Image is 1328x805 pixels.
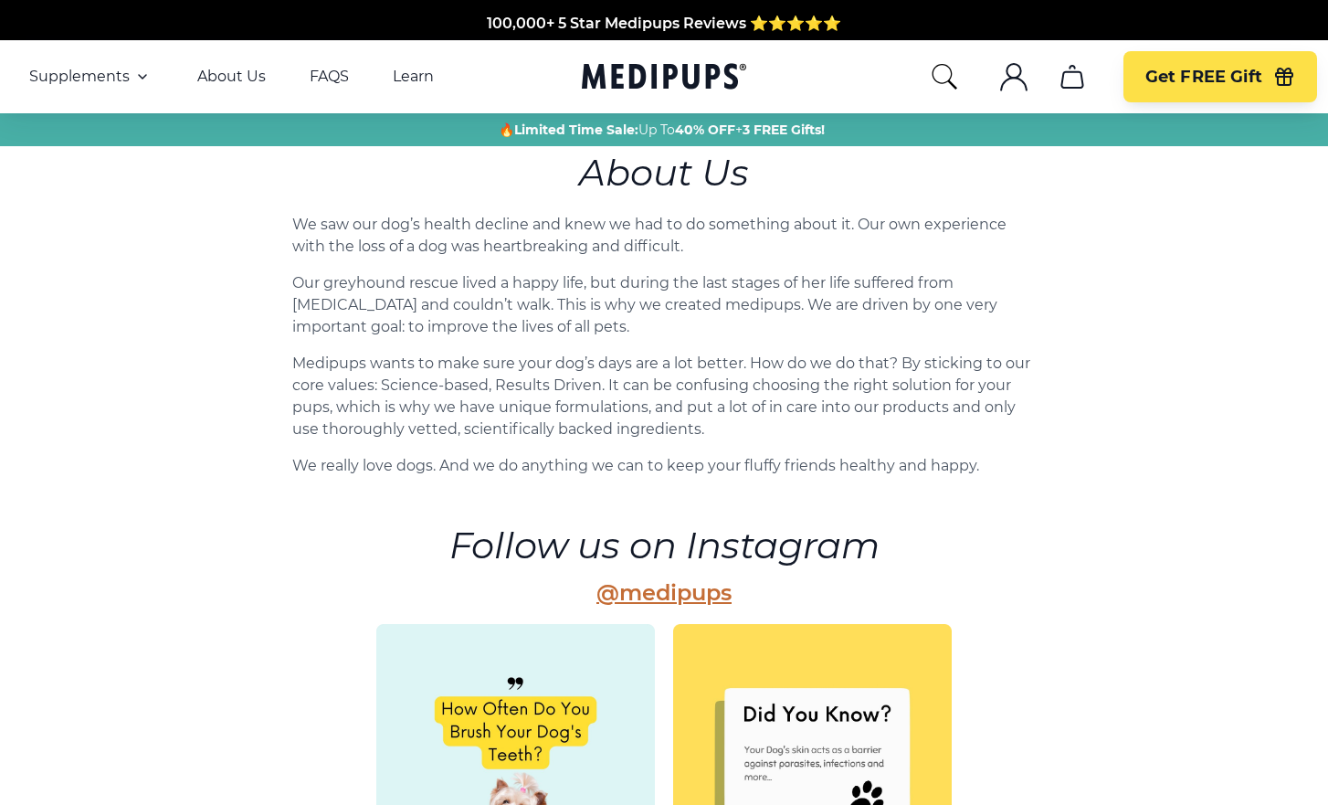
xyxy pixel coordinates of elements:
span: 🔥 Up To + [499,121,825,139]
span: Supplements [29,68,130,86]
p: Medipups wants to make sure your dog’s days are a lot better. How do we do that? By sticking to o... [292,353,1036,440]
a: About Us [197,68,266,86]
button: Supplements [29,66,153,88]
a: Learn [393,68,434,86]
button: search [930,62,959,91]
a: @medipups [596,579,732,606]
h6: Follow us on Instagram [449,519,880,572]
p: We really love dogs. And we do anything we can to keep your fluffy friends healthy and happy. [292,455,1036,477]
a: Medipups [582,59,746,97]
p: We saw our dog’s health decline and knew we had to do something about it. Our own experience with... [292,214,1036,258]
button: cart [1050,55,1094,99]
a: FAQS [310,68,349,86]
p: Our greyhound rescue lived a happy life, but during the last stages of her life suffered from [ME... [292,272,1036,338]
span: Get FREE Gift [1145,67,1262,88]
h1: About Us [292,146,1036,199]
button: account [992,55,1036,99]
button: Get FREE Gift [1123,51,1317,102]
span: Made In The [GEOGRAPHIC_DATA] from domestic & globally sourced ingredients [361,37,968,54]
span: 100,000+ 5 Star Medipups Reviews ⭐️⭐️⭐️⭐️⭐️ [487,15,841,32]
